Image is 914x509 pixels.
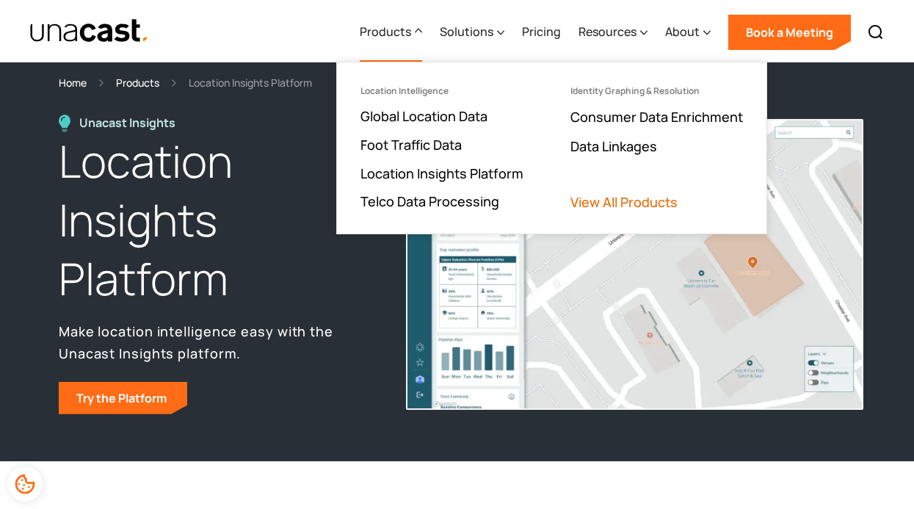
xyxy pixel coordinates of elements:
[570,108,743,126] a: Consumer Data Enrichment
[440,23,493,40] div: Solutions
[29,18,149,44] img: Unacast text logo
[360,23,411,40] div: Products
[570,137,657,155] a: Data Linkages
[360,165,523,182] a: Location Insights Platform
[7,466,43,502] div: Cookie Preferences
[360,86,449,96] div: Location Intelligence
[440,2,504,62] div: Solutions
[59,74,87,91] a: Home
[578,2,648,62] div: Resources
[79,115,183,131] div: Unacast Insights
[336,62,767,234] nav: Products
[29,18,149,44] a: home
[578,23,636,40] div: Resources
[360,107,487,125] a: Global Location Data
[570,86,700,96] div: Identity Graphing & Resolution
[570,193,703,211] a: View All Products
[360,192,499,210] a: Telco Data Processing
[360,136,462,154] a: Foot Traffic Data
[406,119,863,411] img: An image of the unacast UI. Shows a map of a pet supermarket along with relevant data in the side...
[665,2,711,62] div: About
[665,23,700,40] div: About
[360,2,422,62] div: Products
[189,74,312,91] div: Location Insights Platform
[59,320,377,364] p: Make location intelligence easy with the Unacast Insights platform.
[867,24,885,41] img: Search icon
[59,382,187,414] a: Try the Platform
[59,115,70,132] img: Location Insights Platform icon
[116,74,159,91] a: Products
[59,132,377,308] h1: Location Insights Platform
[522,2,561,62] a: Pricing
[728,15,851,50] a: Book a Meeting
